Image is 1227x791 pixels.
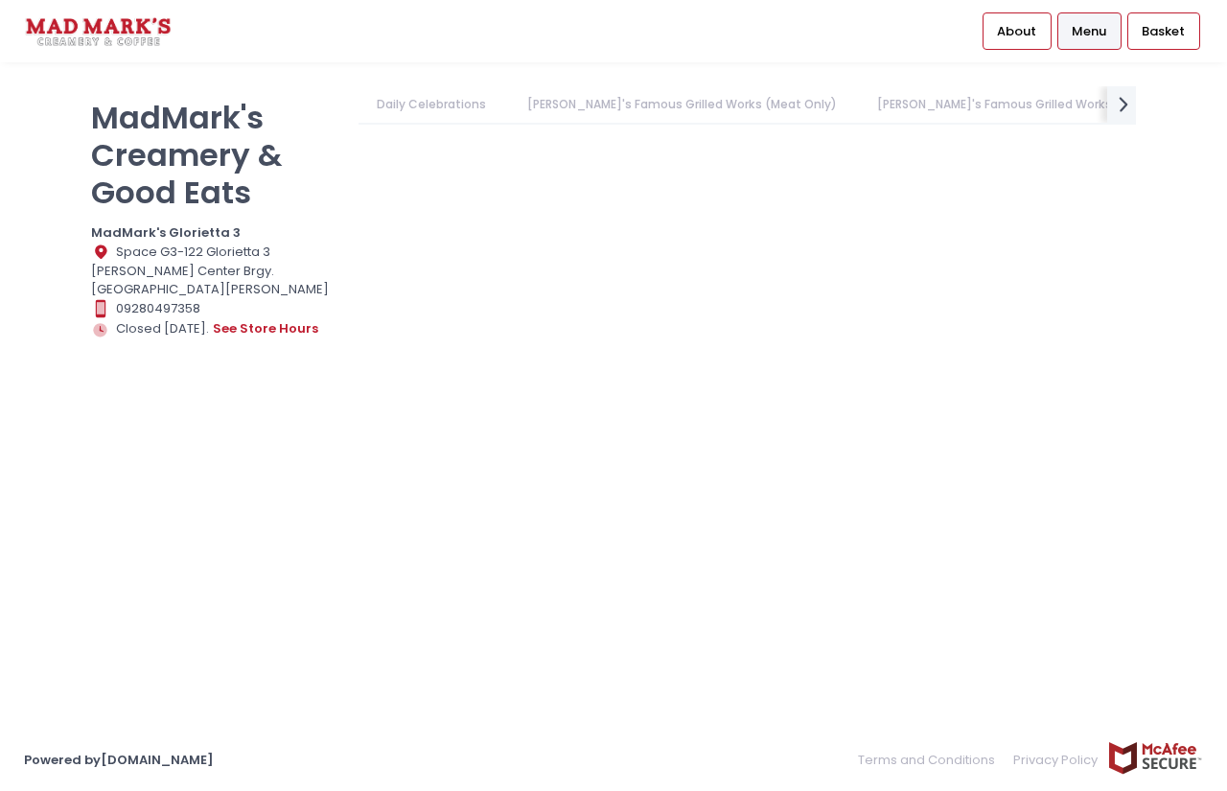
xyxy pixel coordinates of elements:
div: 09280497358 [91,299,335,318]
img: mcafee-secure [1107,741,1203,775]
a: About [983,12,1052,49]
img: logo [24,14,173,48]
b: MadMark's Glorietta 3 [91,223,241,242]
a: Menu [1057,12,1122,49]
div: Closed [DATE]. [91,318,335,339]
a: Privacy Policy [1005,741,1108,779]
a: Powered by[DOMAIN_NAME] [24,751,214,769]
a: Daily Celebrations [359,86,505,123]
a: Terms and Conditions [858,741,1005,779]
p: MadMark's Creamery & Good Eats [91,99,335,211]
span: Basket [1142,22,1185,41]
span: Menu [1072,22,1106,41]
a: [PERSON_NAME]'s Famous Grilled Works [858,86,1130,123]
a: [PERSON_NAME]'s Famous Grilled Works (Meat Only) [508,86,855,123]
div: Space G3-122 Glorietta 3 [PERSON_NAME] Center Brgy. [GEOGRAPHIC_DATA][PERSON_NAME] [91,243,335,299]
span: About [997,22,1036,41]
button: see store hours [212,318,319,339]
